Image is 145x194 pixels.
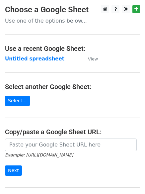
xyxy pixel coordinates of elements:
[5,45,140,52] h4: Use a recent Google Sheet:
[5,56,64,62] a: Untitled spreadsheet
[5,17,140,24] p: Use one of the options below...
[5,139,137,151] input: Paste your Google Sheet URL here
[5,128,140,136] h4: Copy/paste a Google Sheet URL:
[88,56,98,61] small: View
[5,5,140,15] h3: Choose a Google Sheet
[81,56,98,62] a: View
[5,96,30,106] a: Select...
[5,152,73,157] small: Example: [URL][DOMAIN_NAME]
[5,83,140,91] h4: Select another Google Sheet:
[5,165,22,176] input: Next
